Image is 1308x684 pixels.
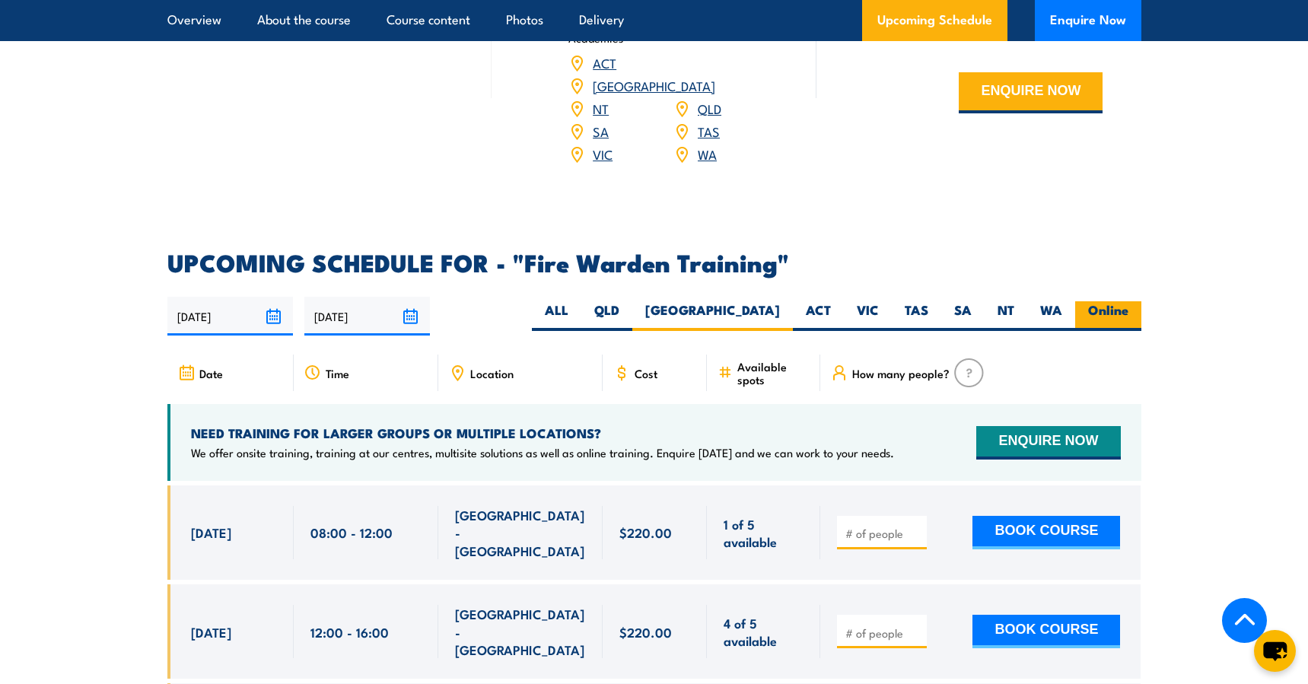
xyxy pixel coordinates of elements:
a: TAS [698,122,720,140]
a: NT [593,99,609,117]
p: We offer onsite training, training at our centres, multisite solutions as well as online training... [191,445,894,460]
a: SA [593,122,609,140]
button: BOOK COURSE [972,516,1120,549]
label: TAS [892,301,941,331]
span: $220.00 [619,623,672,641]
label: VIC [844,301,892,331]
span: 08:00 - 12:00 [310,523,393,541]
span: 12:00 - 16:00 [310,623,389,641]
span: How many people? [852,367,950,380]
h2: UPCOMING SCHEDULE FOR - "Fire Warden Training" [167,251,1141,272]
button: ENQUIRE NOW [959,72,1103,113]
span: [GEOGRAPHIC_DATA] - [GEOGRAPHIC_DATA] [455,506,586,559]
h4: NEED TRAINING FOR LARGER GROUPS OR MULTIPLE LOCATIONS? [191,425,894,441]
button: ENQUIRE NOW [976,426,1120,460]
a: [GEOGRAPHIC_DATA] [593,76,715,94]
a: ACT [593,53,616,72]
span: Cost [635,367,657,380]
a: WA [698,145,717,163]
span: Location [470,367,514,380]
input: From date [167,297,293,336]
input: To date [304,297,430,336]
button: BOOK COURSE [972,615,1120,648]
input: # of people [845,625,921,641]
span: Date [199,367,223,380]
a: VIC [593,145,613,163]
button: chat-button [1254,630,1296,672]
label: WA [1027,301,1075,331]
span: [DATE] [191,623,231,641]
label: QLD [581,301,632,331]
label: ACT [793,301,844,331]
label: NT [985,301,1027,331]
span: 4 of 5 available [724,614,804,650]
label: ALL [532,301,581,331]
label: SA [941,301,985,331]
span: $220.00 [619,523,672,541]
a: QLD [698,99,721,117]
span: [GEOGRAPHIC_DATA] - [GEOGRAPHIC_DATA] [455,605,586,658]
label: [GEOGRAPHIC_DATA] [632,301,793,331]
span: 1 of 5 available [724,515,804,551]
span: Time [326,367,349,380]
span: [DATE] [191,523,231,541]
span: Available spots [737,360,810,386]
input: # of people [845,526,921,541]
label: Online [1075,301,1141,331]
